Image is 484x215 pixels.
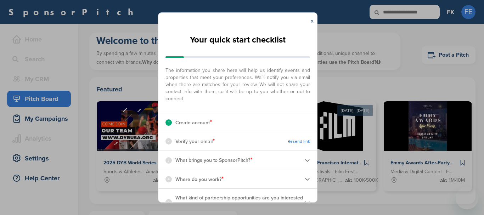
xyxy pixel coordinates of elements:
h2: Your quick start checklist [190,32,286,48]
div: 2 [165,138,172,145]
a: Resend link [288,139,310,144]
p: What brings you to SponsorPitch? [175,155,252,165]
iframe: Button to launch messaging window [456,187,478,209]
img: Checklist arrow 2 [305,158,310,163]
div: 3 [165,157,172,164]
p: Create account [175,118,212,127]
div: 1 [165,119,172,126]
p: Verify your email [175,137,215,146]
img: Checklist arrow 2 [305,176,310,182]
div: 4 [165,176,172,182]
p: Where do you work? [175,175,224,184]
a: x [311,17,314,24]
span: The information you share here will help us identify events and properties that meet your prefere... [165,63,310,102]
